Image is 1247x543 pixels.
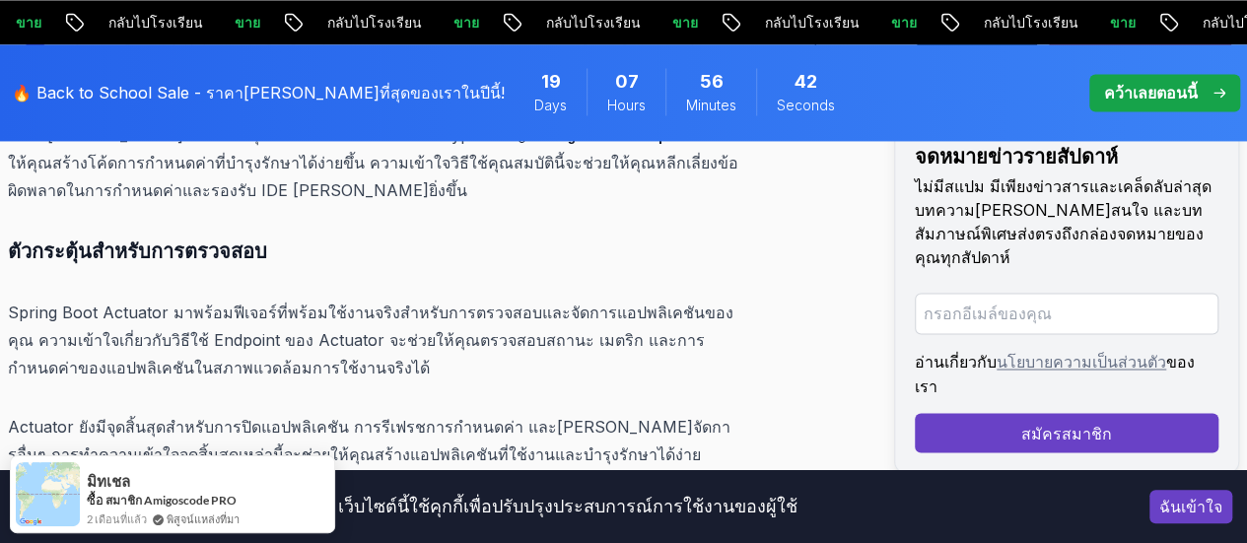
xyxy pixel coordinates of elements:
span: Days [534,96,567,115]
span: Minutes [686,96,736,115]
font: ขาย [1109,14,1135,31]
font: ขาย [671,14,697,31]
code: @ConfigurationProperties [518,129,717,145]
span: Hours [607,96,646,115]
font: ขาย [890,14,916,31]
font: ไม่มีสแปม มีเพียงข่าวสารและเคล็ดลับล่าสุด บทความ[PERSON_NAME]สนใจ และบทสัมภาษณ์พิเศษส่งตรงถึงกล่อ... [915,176,1212,267]
span: 42 Seconds [795,68,817,96]
a: นโยบายความเป็นส่วนตัว [997,352,1166,372]
font: กลับไปโรงเรียน [545,14,640,31]
font: สมัครสมาชิก [1021,423,1112,442]
span: Seconds [777,96,835,115]
span: 19 Days [541,68,561,96]
span: 56 Minutes [700,68,724,96]
font: จดหมายข่าวรายสัปดาห์ [915,145,1118,169]
font: ขาย [15,14,40,31]
span: 7 Hours [615,68,639,96]
font: ฉันเข้าใจ [1159,497,1222,516]
font: ช่วยให้คุณสร้างโค้ดการกำหนดค่าที่บำรุงรักษาได้ง่ายขึ้น ความเข้าใจวิธีใช้คุณสมบัตินี้จะช่วยให้คุณห... [8,125,745,201]
font: ซื้อ [87,492,104,508]
font: กลับไปโรงเรียน [326,14,421,31]
font: เว็บไซต์นี้ใช้คุกกี้เพื่อปรับปรุงประสบการณ์การใช้งานของผู้ใช้ [338,496,797,516]
img: ภาพการแจ้งเตือนหลักฐานทางสังคมของ ProveSource [16,462,80,526]
font: มิทเชล [87,472,130,490]
font: Actuator ยังมีจุดสิ้นสุดสำหรับการปิดแอปพลิเคชัน การรีเฟรชการกำหนดค่า และ[PERSON_NAME]จัดการอื่นๆ ... [8,417,730,464]
a: พิสูจน์แหล่งที่มา [167,510,240,527]
button: สมัครสมาชิก [915,413,1218,452]
input: กรอกอีเมล์ของคุณ [915,293,1218,334]
a: สมาชิก Amigoscode PRO [105,493,237,508]
button: ยอมรับคุกกี้ [1149,490,1232,523]
font: ขาย [234,14,259,31]
font: 2 เดือนที่แล้ว [87,512,147,525]
font: ขาย [452,14,478,31]
font: พิสูจน์แหล่งที่มา [167,512,240,525]
font: กลับไปโรงเรียน [107,14,202,31]
font: คว้าเลยตอนนี้ [1104,83,1198,102]
font: กลับไปโรงเรียน [764,14,859,31]
font: กลับไปโรงเรียน [983,14,1077,31]
font: Spring Boot Actuator มาพร้อมฟีเจอร์ที่พร้อมใช้งานจริงสำหรับการตรวจสอบและจัดการแอปพลิเคชันของคุณ ค... [8,303,733,377]
font: ตัวกระตุ้นสำหรับการตรวจสอบ [8,239,267,263]
font: 🔥 Back to School Sale - ราคา[PERSON_NAME]ที่สุดของเราในปีนี้! [12,83,505,102]
font: ความ[PERSON_NAME]ในการใช้คุณสมบัติการกำหนดค่าแบบ type-safe [8,125,518,145]
font: อ่านเกี่ยวกับ [915,352,997,372]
